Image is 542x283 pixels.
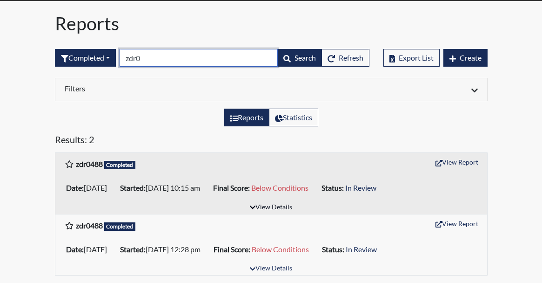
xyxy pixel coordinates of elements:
b: Started: [120,245,146,254]
span: In Review [346,245,377,254]
span: Completed [104,161,136,169]
li: [DATE] [62,242,116,257]
b: Final Score: [213,183,250,192]
button: Export List [383,49,440,67]
button: Create [443,49,488,67]
label: View statistics about completed interviews [269,109,318,126]
span: In Review [345,183,376,192]
h1: Reports [55,12,488,34]
span: Below Conditions [251,183,308,192]
span: Search [294,53,316,62]
button: Refresh [321,49,369,67]
button: View Report [431,216,482,231]
div: Click to expand/collapse filters [58,84,485,95]
button: View Details [246,262,296,275]
button: Search [277,49,322,67]
b: Started: [120,183,146,192]
b: zdr0488 [76,159,103,168]
div: Filter by interview status [55,49,116,67]
span: Refresh [339,53,363,62]
h5: Results: 2 [55,134,488,149]
li: [DATE] [62,180,116,195]
b: Date: [66,183,84,192]
button: Completed [55,49,116,67]
span: Export List [399,53,434,62]
span: Create [460,53,482,62]
button: View Details [246,201,296,214]
b: zdr0488 [76,221,103,230]
b: Status: [321,183,344,192]
input: Search by Registration ID, Interview Number, or Investigation Name. [120,49,278,67]
button: View Report [431,155,482,169]
label: View the list of reports [224,109,269,126]
li: [DATE] 12:28 pm [116,242,210,257]
span: Below Conditions [252,245,309,254]
b: Date: [66,245,84,254]
span: Completed [104,222,136,231]
li: [DATE] 10:15 am [116,180,209,195]
b: Status: [322,245,344,254]
b: Final Score: [214,245,250,254]
h6: Filters [65,84,264,93]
